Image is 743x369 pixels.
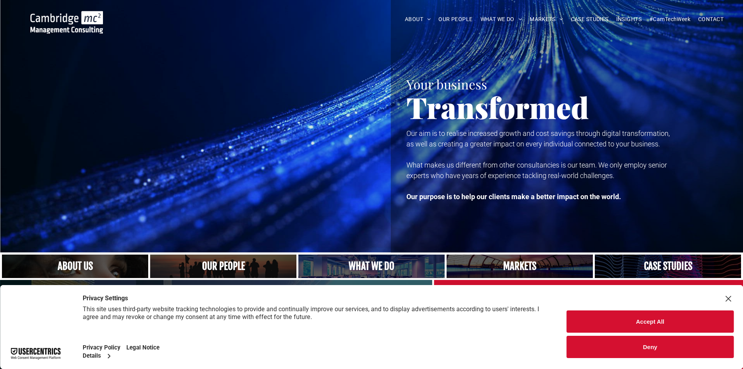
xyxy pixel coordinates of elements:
[567,13,612,25] a: CASE STUDIES
[30,11,103,34] img: Cambridge MC Logo, digital transformation
[298,255,445,278] a: A yoga teacher lifting his whole body off the ground in the peacock pose
[595,255,741,278] a: Case Studies | Cambridge Management Consulting > Case Studies
[406,75,487,93] span: Your business
[406,161,667,180] span: What makes us different from other consultancies is our team. We only employ senior experts who h...
[401,13,435,25] a: ABOUT
[150,255,296,278] a: A crowd in silhouette at sunset, on a rise or lookout point
[477,13,526,25] a: WHAT WE DO
[526,13,567,25] a: MARKETS
[645,13,694,25] a: #CamTechWeek
[406,129,670,148] span: Our aim is to realise increased growth and cost savings through digital transformation, as well a...
[612,13,645,25] a: INSIGHTS
[434,13,476,25] a: OUR PEOPLE
[406,87,589,127] span: Transformed
[406,193,621,201] strong: Our purpose is to help our clients make a better impact on the world.
[2,255,148,278] a: Close up of woman's face, centered on her eyes
[694,13,727,25] a: CONTACT
[447,255,593,278] a: Telecoms | Decades of Experience Across Multiple Industries & Regions
[30,12,103,20] a: Your Business Transformed | Cambridge Management Consulting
